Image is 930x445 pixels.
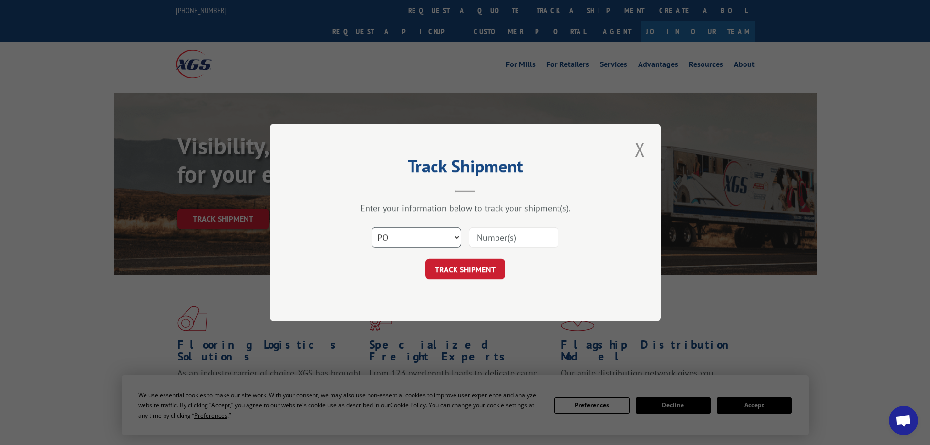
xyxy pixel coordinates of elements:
h2: Track Shipment [319,159,612,178]
a: Open chat [889,406,918,435]
input: Number(s) [469,227,558,248]
button: TRACK SHIPMENT [425,259,505,279]
button: Close modal [632,136,648,163]
div: Enter your information below to track your shipment(s). [319,202,612,213]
